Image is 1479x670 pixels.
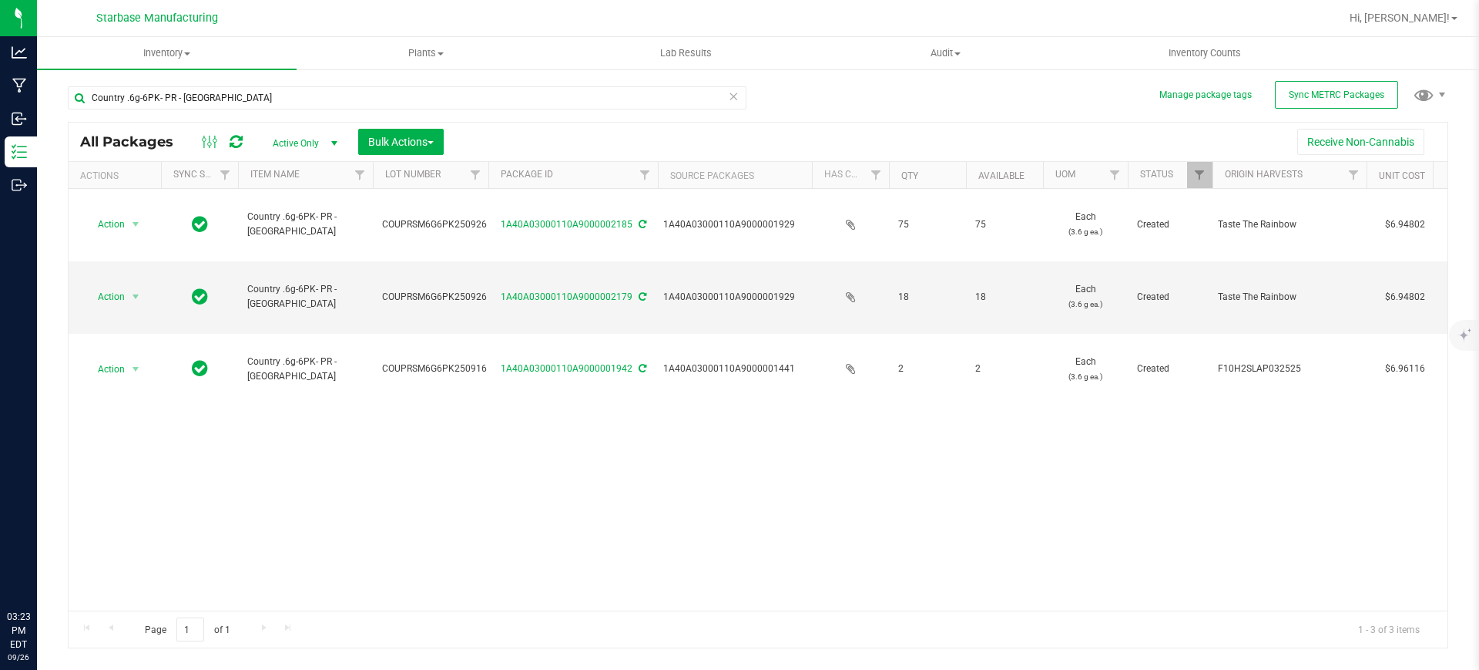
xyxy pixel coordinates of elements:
span: Action [84,214,126,235]
inline-svg: Analytics [12,45,27,60]
span: 1 - 3 of 3 items [1346,618,1432,641]
a: UOM [1055,169,1075,180]
div: Value 1: Taste The Rainbow [1218,290,1362,305]
span: In Sync [192,358,208,379]
span: select [126,359,146,380]
a: Filter [1341,162,1367,188]
span: 18 [898,290,957,305]
span: 75 [898,217,957,232]
a: Filter [864,162,889,188]
div: Value 1: F10H2SLAP032525 [1218,362,1362,376]
span: COUPRSM6G6PK250926 [382,290,487,305]
inline-svg: Outbound [12,177,27,193]
p: 03:23 PM EDT [7,610,30,651]
span: Audit [817,46,1075,60]
a: Lot Number [385,169,441,180]
span: Inventory [37,46,297,60]
input: 1 [176,618,204,641]
span: Lab Results [639,46,733,60]
p: 09/26 [7,651,30,663]
span: Bulk Actions [368,136,434,148]
span: Page of 1 [132,618,243,641]
span: All Packages [80,133,189,150]
a: Filter [1102,162,1128,188]
span: Country .6g-6PK- PR - [GEOGRAPHIC_DATA] [247,355,364,384]
th: Has COA [812,162,889,189]
span: Country .6g-6PK- PR - [GEOGRAPHIC_DATA] [247,210,364,239]
div: Value 1: Taste The Rainbow [1218,217,1362,232]
th: Source Packages [658,162,812,189]
div: Actions [80,170,155,181]
span: In Sync [192,286,208,308]
span: Each [1052,355,1118,384]
a: Inventory [37,37,297,69]
a: Inventory Counts [1075,37,1335,69]
span: select [126,286,146,308]
span: 18 [975,290,1034,305]
a: Status [1140,169,1173,180]
button: Bulk Actions [358,129,444,155]
span: Created [1137,290,1203,305]
inline-svg: Manufacturing [12,78,27,93]
td: $6.94802 [1367,261,1444,334]
td: $6.94802 [1367,189,1444,261]
iframe: Resource center [15,547,62,593]
span: Starbase Manufacturing [96,12,218,25]
a: 1A40A03000110A9000002179 [501,291,632,302]
a: Filter [347,162,373,188]
div: Value 1: 1A40A03000110A9000001441 [663,362,807,376]
a: Unit Cost [1379,170,1425,181]
span: Inventory Counts [1148,46,1262,60]
span: 2 [975,362,1034,376]
a: Audit [816,37,1075,69]
span: Created [1137,362,1203,376]
a: Item Name [250,169,300,180]
div: Value 1: 1A40A03000110A9000001929 [663,217,807,232]
inline-svg: Inbound [12,111,27,126]
span: In Sync [192,214,208,235]
a: Sync Status [173,169,233,180]
span: Plants [297,46,555,60]
inline-svg: Inventory [12,144,27,160]
a: Filter [463,162,488,188]
a: 1A40A03000110A9000001942 [501,363,632,374]
span: Sync from Compliance System [636,219,646,230]
p: (3.6 g ea.) [1052,224,1118,239]
a: Filter [1187,162,1212,188]
a: Origin Harvests [1225,169,1303,180]
a: Lab Results [556,37,816,69]
span: COUPRSM6G6PK250926 [382,217,487,232]
span: Sync from Compliance System [636,363,646,374]
button: Receive Non-Cannabis [1297,129,1424,155]
a: 1A40A03000110A9000002185 [501,219,632,230]
span: 2 [898,362,957,376]
span: Clear [728,86,739,106]
span: Each [1052,210,1118,239]
a: Plants [297,37,556,69]
a: Available [978,170,1025,181]
button: Manage package tags [1159,89,1252,102]
a: Qty [901,170,918,181]
button: Sync METRC Packages [1275,81,1398,109]
span: Sync METRC Packages [1289,89,1384,100]
span: Country .6g-6PK- PR - [GEOGRAPHIC_DATA] [247,282,364,311]
span: Sync from Compliance System [636,291,646,302]
span: Hi, [PERSON_NAME]! [1350,12,1450,24]
span: Action [84,359,126,380]
span: select [126,214,146,235]
a: Filter [213,162,238,188]
span: COUPRSM6G6PK250916 [382,362,487,376]
div: Value 1: 1A40A03000110A9000001929 [663,290,807,305]
span: 75 [975,217,1034,232]
a: Filter [632,162,658,188]
p: (3.6 g ea.) [1052,297,1118,311]
span: Created [1137,217,1203,232]
td: $6.96116 [1367,334,1444,406]
a: Package ID [501,169,553,180]
span: Action [84,286,126,308]
span: Each [1052,282,1118,311]
p: (3.6 g ea.) [1052,369,1118,384]
input: Search Package ID, Item Name, SKU, Lot or Part Number... [68,86,746,109]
